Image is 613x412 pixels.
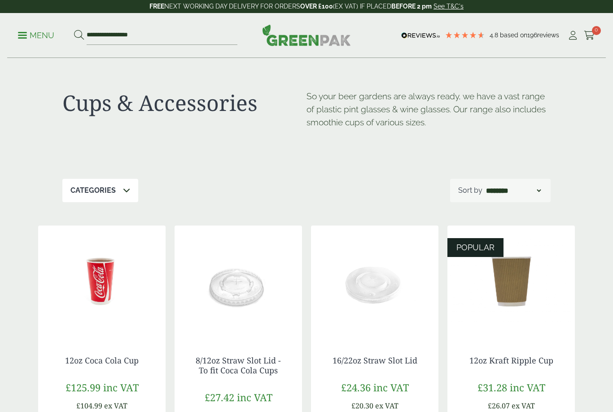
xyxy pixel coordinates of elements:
div: 4.79 Stars [445,31,485,39]
a: See T&C's [433,3,464,10]
span: £27.42 [205,390,234,404]
a: 12oz Coca Cola Cup [65,355,139,366]
span: POPULAR [456,243,495,252]
select: Shop order [484,185,543,196]
strong: OVER £100 [300,3,333,10]
span: ex VAT [375,401,398,411]
h1: Cups & Accessories [62,90,306,116]
span: inc VAT [237,390,272,404]
strong: BEFORE 2 pm [391,3,432,10]
strong: FREE [149,3,164,10]
img: 16/22oz Straw Slot Coke Cup lid [311,226,438,338]
a: 12oz Kraft Ripple Cup [469,355,553,366]
p: Categories [70,185,116,196]
span: ex VAT [512,401,535,411]
span: inc VAT [373,381,409,394]
i: Cart [584,31,595,40]
span: ex VAT [104,401,127,411]
a: 16/22oz Straw Slot Lid [333,355,417,366]
span: £104.99 [76,401,102,411]
span: Based on [500,31,527,39]
p: Menu [18,30,54,41]
span: £24.36 [341,381,371,394]
p: Sort by [458,185,482,196]
img: GreenPak Supplies [262,24,351,46]
span: £31.28 [477,381,507,394]
span: 196 [527,31,537,39]
span: £125.99 [66,381,101,394]
i: My Account [567,31,578,40]
a: 8/12oz Straw Slot Lid - To fit Coca Cola Cups [196,355,281,376]
span: 0 [592,26,601,35]
img: REVIEWS.io [401,32,440,39]
span: £20.30 [351,401,373,411]
img: 12oz straw slot coke cup lid [175,226,302,338]
span: inc VAT [103,381,139,394]
span: £26.07 [488,401,510,411]
a: Menu [18,30,54,39]
span: reviews [537,31,559,39]
a: 0 [584,29,595,42]
img: 12oz Coca Cola Cup with coke [38,226,166,338]
span: inc VAT [510,381,545,394]
span: 4.8 [490,31,500,39]
p: So your beer gardens are always ready, we have a vast range of plastic pint glasses & wine glasse... [306,90,551,128]
img: 12oz Kraft Ripple Cup-0 [447,226,575,338]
